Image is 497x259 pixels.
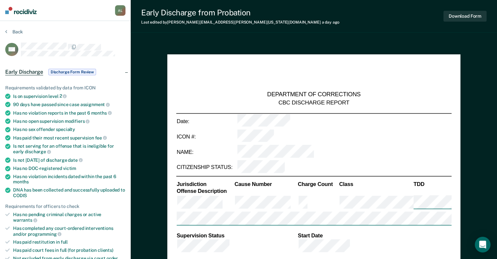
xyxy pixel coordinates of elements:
[5,204,125,209] div: Requirements for officers to check
[13,110,125,116] div: Has no violation reports in the past 6
[65,119,90,124] span: modifiers
[5,85,125,91] div: Requirements validated by data from ICON
[13,166,125,171] div: Has no DOC-registered
[278,99,349,106] div: CBC DISCHARGE REPORT
[48,69,96,75] span: Discharge Form Review
[115,5,125,16] div: A L
[115,5,125,16] button: AL
[443,11,487,22] button: Download Form
[176,160,237,175] td: CITIZENSHIP STATUS:
[61,239,68,245] span: full
[5,69,43,75] span: Early Discharge
[339,180,413,188] th: Class
[297,180,339,188] th: Charge Count
[475,237,490,252] div: Open Intercom Messenger
[63,166,76,171] span: victim
[176,232,297,239] th: Supervision Status
[13,157,125,163] div: Is not [DATE] of discharge
[98,248,113,253] span: clients)
[13,143,125,155] div: Is not serving for an offense that is ineligible for early
[176,180,234,188] th: Jurisdiction
[91,110,112,116] span: months
[176,129,237,144] td: ICON #:
[13,179,29,184] span: months
[13,239,125,245] div: Has paid restitution in
[176,144,237,160] td: NAME:
[13,174,125,185] div: Has no violation incidents dated within the past 6
[13,212,125,223] div: Has no pending criminal charges or active
[13,127,125,132] div: Has no sex offender
[413,180,452,188] th: TDD
[59,93,67,99] span: 2
[141,8,339,17] div: Early Discharge from Probation
[13,226,125,237] div: Has completed any court-ordered interventions and/or
[13,217,37,223] span: warrants
[80,102,110,107] span: assignment
[13,135,125,141] div: Has paid their most recent supervision
[234,180,297,188] th: Cause Number
[267,91,361,99] div: DEPARTMENT OF CORRECTIONS
[56,127,75,132] span: specialty
[322,20,340,25] span: a day ago
[297,232,452,239] th: Start Date
[13,187,125,198] div: DNA has been collected and successfully uploaded to
[13,102,125,107] div: 90 days have passed since case
[5,29,23,35] button: Back
[13,118,125,124] div: Has no open supervision
[13,193,27,198] span: CODIS
[28,231,61,237] span: programming
[25,149,51,154] span: discharge
[176,113,237,129] td: Date:
[13,248,125,253] div: Has paid court fees in full (for probation
[141,20,339,25] div: Last edited by [PERSON_NAME][EMAIL_ADDRESS][PERSON_NAME][US_STATE][DOMAIN_NAME]
[5,7,37,14] img: Recidiviz
[95,135,107,140] span: fee
[68,157,82,163] span: date
[13,93,125,99] div: Is on supervision level
[176,188,234,195] th: Offense Description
